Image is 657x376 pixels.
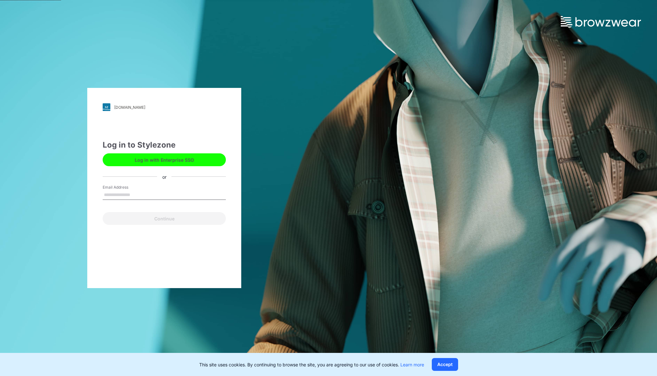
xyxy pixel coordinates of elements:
[199,361,424,368] p: This site uses cookies. By continuing to browse the site, you are agreeing to our use of cookies.
[103,139,226,151] div: Log in to Stylezone
[561,16,641,28] img: browzwear-logo.73288ffb.svg
[114,105,145,110] div: [DOMAIN_NAME]
[103,103,226,111] a: [DOMAIN_NAME]
[103,103,110,111] img: svg+xml;base64,PHN2ZyB3aWR0aD0iMjgiIGhlaWdodD0iMjgiIHZpZXdCb3g9IjAgMCAyOCAyOCIgZmlsbD0ibm9uZSIgeG...
[400,362,424,367] a: Learn more
[103,153,226,166] button: Log in with Enterprise SSO
[103,184,148,190] label: Email Address
[157,173,172,180] div: or
[432,358,458,371] button: Accept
